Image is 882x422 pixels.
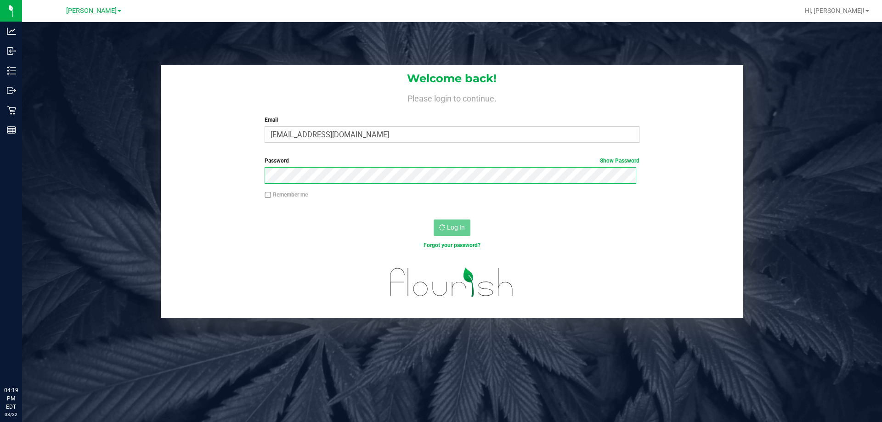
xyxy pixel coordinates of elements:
[265,116,639,124] label: Email
[161,73,743,84] h1: Welcome back!
[7,86,16,95] inline-svg: Outbound
[7,66,16,75] inline-svg: Inventory
[447,224,465,231] span: Log In
[4,411,18,418] p: 08/22
[265,192,271,198] input: Remember me
[600,158,639,164] a: Show Password
[379,259,525,306] img: flourish_logo.svg
[424,242,481,248] a: Forgot your password?
[4,386,18,411] p: 04:19 PM EDT
[265,191,308,199] label: Remember me
[265,158,289,164] span: Password
[805,7,865,14] span: Hi, [PERSON_NAME]!
[7,125,16,135] inline-svg: Reports
[7,27,16,36] inline-svg: Analytics
[7,46,16,56] inline-svg: Inbound
[7,106,16,115] inline-svg: Retail
[434,219,470,236] button: Log In
[161,92,743,103] h4: Please login to continue.
[66,7,117,15] span: [PERSON_NAME]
